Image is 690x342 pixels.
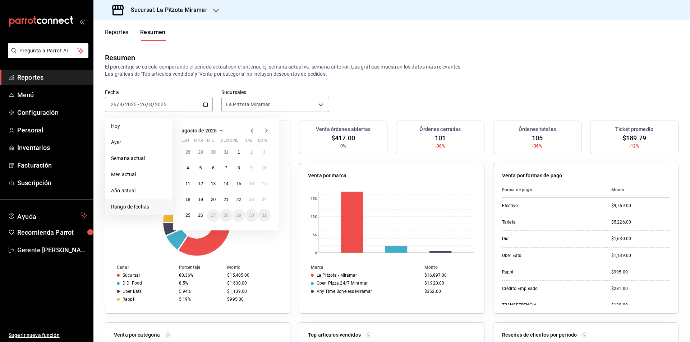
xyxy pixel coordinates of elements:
[179,273,221,278] div: 80.36%
[9,332,87,339] span: Sugerir nueva función
[262,165,267,170] abbr: 10 de agosto de 2025
[238,165,240,170] abbr: 8 de agosto de 2025
[532,143,542,149] span: -36%
[198,197,203,202] abbr: 19 de agosto de 2025
[424,289,473,294] div: $352.00
[315,251,317,255] text: 0
[220,146,232,159] button: 31 de julio de 2025
[316,126,371,133] h3: Venta órdenes abiertas
[238,150,240,155] abbr: 1 de agosto de 2025
[502,286,574,292] div: Crédito Empleado
[502,203,574,209] div: Efectivo
[258,209,271,222] button: 31 de agosto de 2025
[146,102,148,107] span: /
[185,213,190,218] abbr: 25 de agosto de 2025
[502,253,574,259] div: Uber Eats
[105,63,678,78] p: El porcentaje se calcula comparando el período actual con el anterior, ej. semana actual vs. sema...
[233,193,245,206] button: 22 de agosto de 2025
[245,161,258,174] button: 9 de agosto de 2025
[110,102,117,107] input: --
[123,289,142,294] div: Uber Eats
[140,29,166,41] button: Resumen
[17,211,78,220] span: Ayuda
[502,219,574,225] div: Tarjeta
[611,236,670,242] div: $1,630.00
[419,126,461,133] h3: Órdenes cerradas
[194,193,207,206] button: 19 de agosto de 2025
[181,146,194,159] button: 28 de julio de 2025
[224,263,290,271] th: Monto
[125,6,207,14] h3: Sucursal: La Pitzota Miramar
[249,213,254,218] abbr: 30 de agosto de 2025
[5,52,88,60] a: Pregunta a Parrot AI
[422,263,484,271] th: Monto
[181,126,225,135] button: agosto de 2025
[149,102,152,107] input: --
[17,125,87,135] span: Personal
[245,138,253,146] abbr: sábado
[211,150,216,155] abbr: 30 de julio de 2025
[220,209,232,222] button: 28 de agosto de 2025
[310,215,317,219] text: 10K
[207,146,220,159] button: 30 de julio de 2025
[211,181,216,186] abbr: 13 de agosto de 2025
[502,236,574,242] div: Didi
[17,228,87,237] span: Recomienda Parrot
[17,90,87,100] span: Menú
[224,150,228,155] abbr: 31 de julio de 2025
[123,102,125,107] span: /
[123,281,142,286] div: DiDi Food
[111,122,167,130] span: Hoy
[105,90,213,95] label: Fecha
[199,165,202,170] abbr: 5 de agosto de 2025
[220,138,262,146] abbr: jueves
[317,289,372,294] div: Any Time Boneless Miramar
[233,209,245,222] button: 29 de agosto de 2025
[224,213,228,218] abbr: 28 de agosto de 2025
[207,193,220,206] button: 20 de agosto de 2025
[250,165,253,170] abbr: 9 de agosto de 2025
[245,193,258,206] button: 23 de agosto de 2025
[185,197,190,202] abbr: 18 de agosto de 2025
[629,143,639,149] span: -12%
[207,138,214,146] abbr: miércoles
[220,177,232,190] button: 14 de agosto de 2025
[331,133,355,143] span: $417.00
[611,302,670,308] div: $129.00
[179,289,221,294] div: 5.94%
[221,90,329,95] label: Sucursales
[308,331,361,339] p: Top artículos vendidos
[17,72,87,82] span: Reportes
[227,281,279,286] div: $1,630.00
[236,181,241,186] abbr: 15 de agosto de 2025
[435,133,446,143] span: 101
[123,273,140,278] div: Sucursal
[125,102,137,107] input: ----
[250,150,253,155] abbr: 2 de agosto de 2025
[111,155,167,162] span: Semana actual
[194,138,203,146] abbr: martes
[181,138,189,146] abbr: lunes
[194,161,207,174] button: 5 de agosto de 2025
[258,193,271,206] button: 24 de agosto de 2025
[114,331,160,339] p: Venta por categoría
[117,102,119,107] span: /
[611,269,670,275] div: $995.00
[502,269,574,275] div: Rappi
[155,102,167,107] input: ----
[263,150,266,155] abbr: 3 de agosto de 2025
[233,177,245,190] button: 15 de agosto de 2025
[176,263,224,271] th: Porcentaje
[424,281,473,286] div: $1,920.00
[258,177,271,190] button: 17 de agosto de 2025
[308,172,346,179] p: Venta por marca
[220,161,232,174] button: 7 de agosto de 2025
[502,172,562,179] p: Venta por formas de pago
[181,161,194,174] button: 4 de agosto de 2025
[123,297,134,302] div: Rappi
[198,181,203,186] abbr: 12 de agosto de 2025
[611,286,670,292] div: $281.00
[211,197,216,202] abbr: 20 de agosto de 2025
[207,209,220,222] button: 27 de agosto de 2025
[258,146,271,159] button: 3 de agosto de 2025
